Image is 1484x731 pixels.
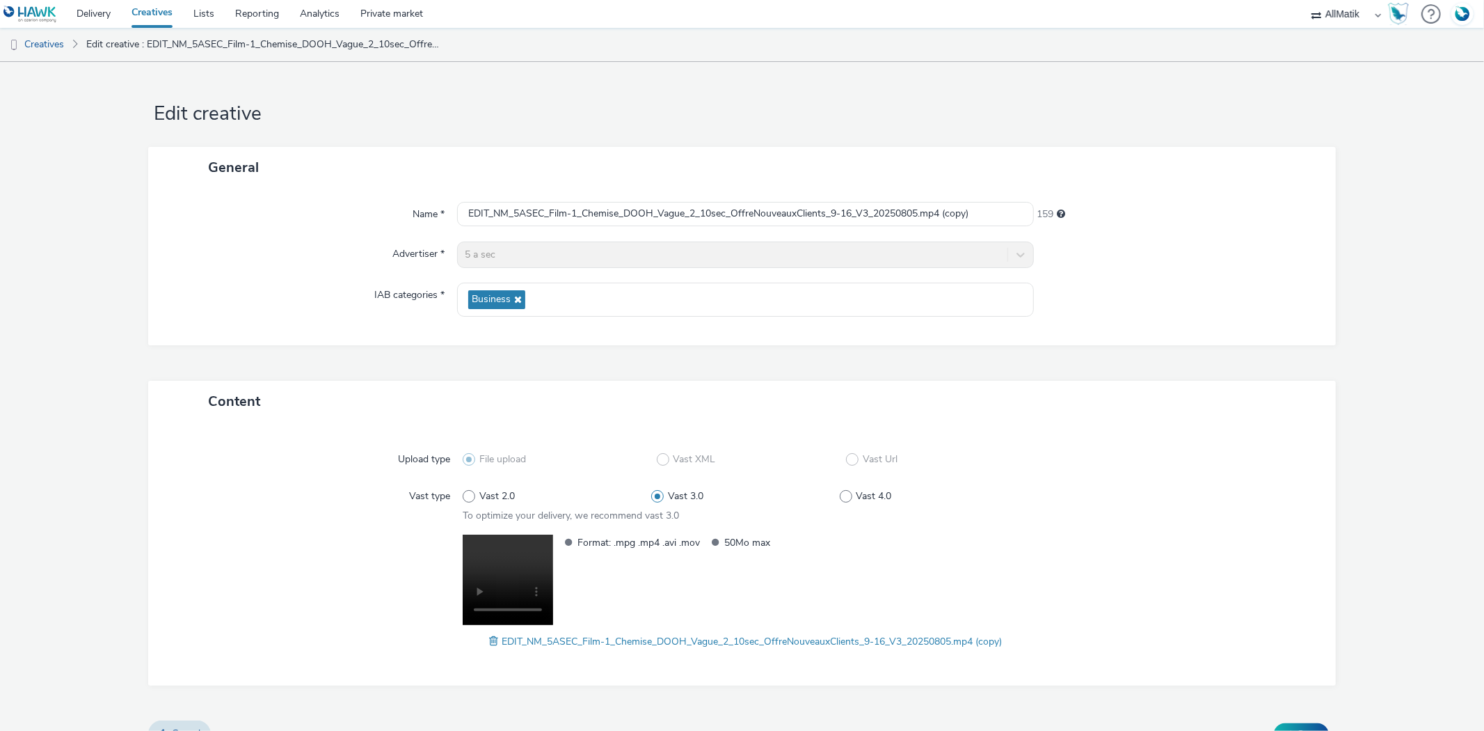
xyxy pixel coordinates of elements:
label: IAB categories * [369,283,450,302]
span: EDIT_NM_5ASEC_Film-1_Chemise_DOOH_Vague_2_10sec_OffreNouveauxClients_9-16_V3_20250805.mp4 (copy) [502,635,1002,648]
span: Vast 2.0 [479,489,515,503]
h1: Edit creative [148,101,1335,127]
img: Account FR [1452,3,1473,24]
span: Vast XML [673,453,715,466]
span: General [208,158,259,177]
label: Vast type [404,484,456,503]
img: dooh [7,38,21,52]
input: Name [457,202,1033,226]
label: Advertiser * [387,242,450,261]
span: Business [472,294,511,306]
span: Vast Url [863,453,897,466]
div: Maximum 255 characters [1058,207,1066,221]
span: 159 [1037,207,1054,221]
span: Format: .mpg .mp4 .avi .mov [577,535,700,551]
span: Vast 4.0 [856,489,891,503]
a: Edit creative : EDIT_NM_5ASEC_Film-1_Chemise_DOOH_Vague_2_10sec_OffreNouveauxClients_9-16_V3_2025... [79,28,450,61]
img: undefined Logo [3,6,57,23]
a: Hawk Academy [1388,3,1414,25]
span: 50Mo max [724,535,847,551]
span: Vast 3.0 [668,489,703,503]
span: To optimize your delivery, we recommend vast 3.0 [463,509,679,522]
label: Name * [407,202,450,221]
img: Hawk Academy [1388,3,1409,25]
label: Upload type [392,447,456,466]
span: Content [208,392,260,411]
span: File upload [479,453,526,466]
